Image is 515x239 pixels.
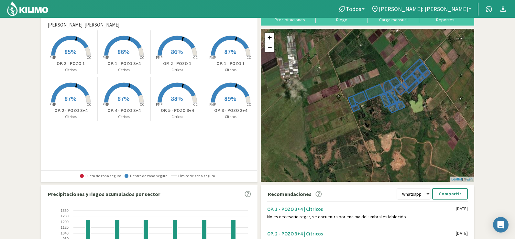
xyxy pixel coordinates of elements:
[379,5,468,12] span: [PERSON_NAME]: [PERSON_NAME]
[140,55,145,60] tspan: CC
[316,5,367,22] button: Riego
[421,17,469,22] div: Reportes
[318,17,366,22] div: Riego
[44,114,97,120] p: Citricos
[61,220,69,224] text: 1200
[103,102,109,107] tspan: PMP
[156,102,162,107] tspan: PMP
[204,114,257,120] p: Citricos
[193,102,198,107] tspan: CC
[49,55,56,60] tspan: PMP
[193,55,198,60] tspan: CC
[224,94,236,103] span: 89%
[98,114,151,120] p: Citricos
[64,94,76,103] span: 87%
[98,107,151,114] p: OP. 4 - POZO 3+4
[151,114,204,120] p: Citricos
[156,55,162,60] tspan: PMP
[44,60,97,67] p: OP. 3 - POZO 1
[432,188,468,200] button: Compartir
[204,67,257,73] p: Citricos
[346,5,361,12] span: Todos
[267,231,456,237] div: OP. 2 - POZO 3+4 | Citricos
[367,5,419,22] button: Carga mensual
[98,60,151,67] p: OP. 1 - POZO 3+4
[151,60,204,67] p: OP. 2 - POZO 1
[61,214,69,218] text: 1280
[125,174,168,178] span: Dentro de zona segura
[151,67,204,73] p: Citricos
[209,102,216,107] tspan: PMP
[439,190,461,198] p: Compartir
[48,21,119,29] span: [PERSON_NAME]: [PERSON_NAME]
[466,177,473,181] a: Esri
[6,1,49,16] img: Kilimo
[247,102,251,107] tspan: CC
[268,190,312,198] p: Recomendaciones
[204,60,257,67] p: OP. 1 - POZO 1
[267,214,456,220] div: No es necesario regar, se encuentra por encima del umbral establecido
[44,107,97,114] p: OP. 2 - POZO 3+4
[103,55,109,60] tspan: PMP
[224,48,236,56] span: 87%
[456,206,468,212] div: [DATE]
[151,107,204,114] p: OP. 5 - POZO 3+4
[267,206,456,212] div: OP. 1 - POZO 3+4 | Citricos
[80,174,121,178] span: Fuera de zona segura
[247,55,251,60] tspan: CC
[87,102,91,107] tspan: CC
[87,55,91,60] tspan: CC
[117,94,129,103] span: 87%
[209,55,216,60] tspan: PMP
[44,67,97,73] p: Citricos
[369,17,417,22] div: Carga mensual
[204,107,257,114] p: OP. 3 - POZO 3+4
[171,174,215,178] span: Límite de zona segura
[98,67,151,73] p: Citricos
[140,102,145,107] tspan: CC
[49,102,56,107] tspan: PMP
[493,217,509,233] div: Open Intercom Messenger
[117,48,129,56] span: 86%
[264,5,316,22] button: Precipitaciones
[265,33,274,42] a: Zoom in
[61,231,69,235] text: 1040
[171,94,183,103] span: 88%
[450,177,474,182] div: | ©
[419,5,471,22] button: Reportes
[456,231,468,236] div: [DATE]
[48,190,160,198] p: Precipitaciones y riegos acumulados por sector
[171,48,183,56] span: 86%
[266,17,314,22] div: Precipitaciones
[265,42,274,52] a: Zoom out
[61,225,69,229] text: 1120
[64,48,76,56] span: 85%
[61,209,69,212] text: 1360
[451,177,462,181] a: Leaflet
